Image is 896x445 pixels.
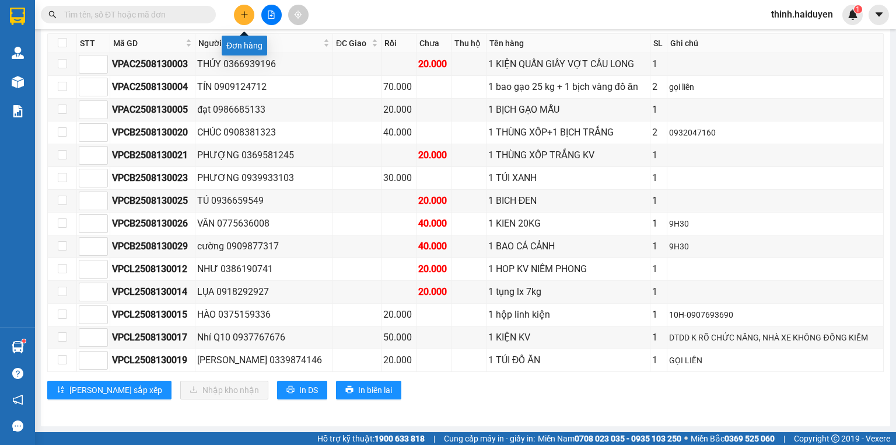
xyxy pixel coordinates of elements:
[48,11,57,19] span: search
[112,148,193,162] div: VPCB2508130021
[418,193,449,208] div: 20.000
[12,341,24,353] img: warehouse-icon
[669,308,881,321] div: 10H-0907693690
[669,217,881,230] div: 9H30
[180,381,268,399] button: downloadNhập kho nhận
[110,235,195,258] td: VPCB2508130029
[197,79,331,94] div: TÍN 0909124712
[854,5,862,13] sup: 1
[488,307,649,322] div: 1 hộp linh kiện
[684,436,688,441] span: ⚪️
[197,262,331,276] div: NHƯ 0386190741
[197,102,331,117] div: đạt 0986685133
[345,385,353,395] span: printer
[383,79,414,94] div: 70.000
[336,37,369,50] span: ĐC Giao
[277,381,327,399] button: printerIn DS
[418,57,449,71] div: 20.000
[64,8,202,21] input: Tìm tên, số ĐT hoặc mã đơn
[12,76,24,88] img: warehouse-icon
[336,381,401,399] button: printerIn biên lai
[488,353,649,367] div: 1 TÚI ĐỒ ĂN
[444,432,535,445] span: Cung cấp máy in - giấy in:
[77,34,110,53] th: STT
[652,353,665,367] div: 1
[650,34,667,53] th: SL
[669,331,881,344] div: DTDD K RÕ CHỨC NĂNG, NHÀ XE KHÔNG ĐỒNG KIỂM
[110,167,195,190] td: VPCB2508130023
[538,432,681,445] span: Miền Nam
[488,57,649,71] div: 1 KIỆN QUẤN GIẤY VỢT CẦU LONG
[433,432,435,445] span: |
[383,171,414,185] div: 30.000
[110,326,195,349] td: VPCL2508130017
[669,126,881,139] div: 0932047160
[783,432,785,445] span: |
[110,121,195,144] td: VPCB2508130020
[669,81,881,93] div: gọi liền
[47,381,171,399] button: sort-ascending[PERSON_NAME] sắp xếp
[110,349,195,372] td: VPCL2508130019
[112,79,193,94] div: VPAC2508130004
[288,5,309,25] button: aim
[112,239,193,253] div: VPCB2508130029
[110,76,195,99] td: VPAC2508130004
[294,11,302,19] span: aim
[110,258,195,281] td: VPCL2508130012
[110,281,195,304] td: VPCL2508130014
[12,394,23,405] span: notification
[488,216,649,231] div: 1 KIEN 20KG
[691,432,775,445] span: Miền Bắc
[488,262,649,276] div: 1 HOP KV NIÊM PHONG
[286,385,295,395] span: printer
[381,34,416,53] th: Rồi
[110,144,195,167] td: VPCB2508130021
[488,148,649,162] div: 1 THÙNG XỐP TRẮNG KV
[197,171,331,185] div: PHƯƠNG 0939933103
[112,353,193,367] div: VPCL2508130019
[652,148,665,162] div: 1
[488,125,649,140] div: 1 THÙNG XỐP+1 BỊCH TRẮNG
[652,216,665,231] div: 1
[418,284,449,299] div: 20.000
[848,9,858,20] img: icon-new-feature
[418,262,449,276] div: 20.000
[197,57,331,71] div: THỦY 0366939196
[110,99,195,121] td: VPAC2508130005
[383,330,414,345] div: 50.000
[652,193,665,208] div: 1
[267,11,275,19] span: file-add
[112,102,193,117] div: VPAC2508130005
[383,353,414,367] div: 20.000
[112,284,193,299] div: VPCL2508130014
[299,384,318,397] span: In DS
[110,190,195,213] td: VPCB2508130025
[197,353,331,367] div: [PERSON_NAME] 0339874146
[652,171,665,185] div: 1
[488,102,649,117] div: 1 BỊCH GẠO MẪU
[110,304,195,326] td: VPCL2508130015
[652,125,665,140] div: 2
[652,239,665,253] div: 1
[874,9,884,20] span: caret-down
[488,239,649,253] div: 1 BAO CÁ CẢNH
[418,216,449,231] div: 40.000
[374,434,425,443] strong: 1900 633 818
[869,5,889,25] button: caret-down
[575,434,681,443] strong: 0708 023 035 - 0935 103 250
[488,330,649,345] div: 1 KIỆN KV
[112,193,193,208] div: VPCB2508130025
[240,11,249,19] span: plus
[112,330,193,345] div: VPCL2508130017
[112,307,193,322] div: VPCL2508130015
[197,216,331,231] div: VÂN 0775636008
[69,384,162,397] span: [PERSON_NAME] sắp xếp
[487,34,651,53] th: Tên hàng
[234,5,254,25] button: plus
[197,193,331,208] div: TÚ 0936659549
[667,34,884,53] th: Ghi chú
[762,7,842,22] span: thinh.haiduyen
[112,216,193,231] div: VPCB2508130026
[198,37,321,50] span: Người nhận
[112,125,193,140] div: VPCB2508130020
